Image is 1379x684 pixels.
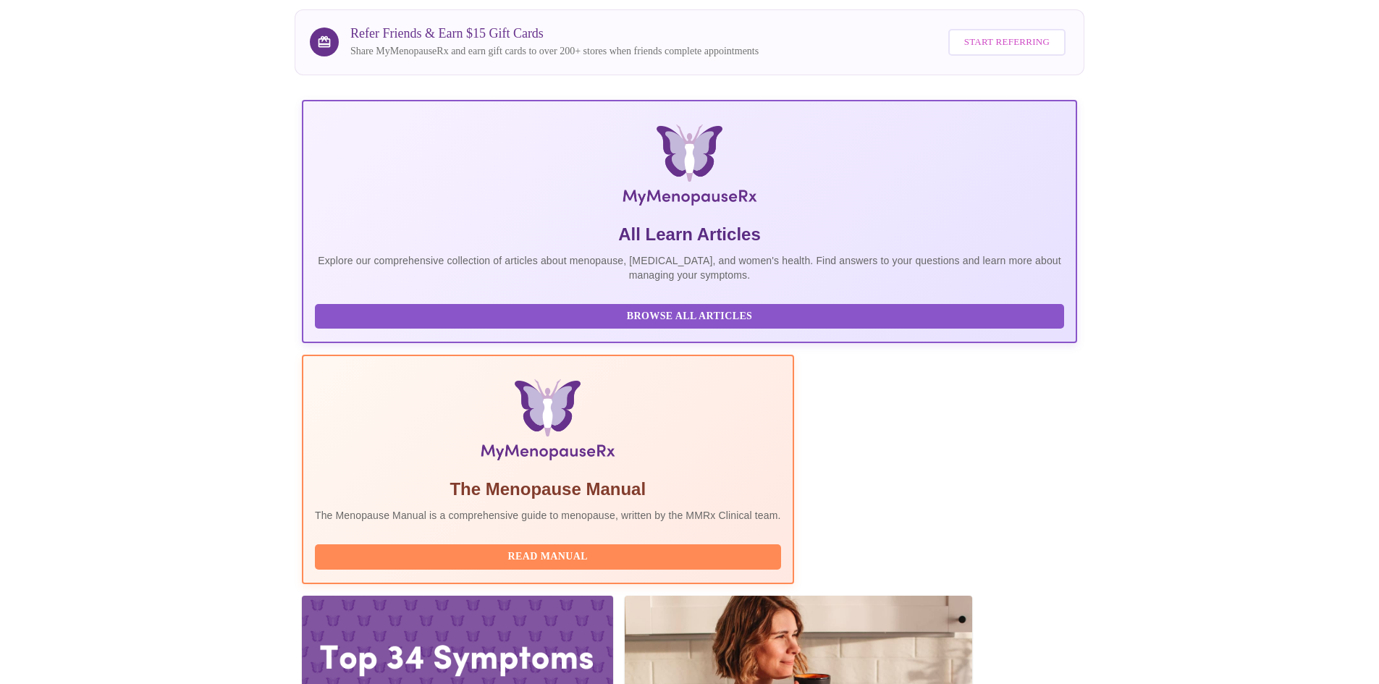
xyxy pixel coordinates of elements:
[315,478,781,501] h5: The Menopause Manual
[945,22,1069,63] a: Start Referring
[964,34,1050,51] span: Start Referring
[948,29,1066,56] button: Start Referring
[329,308,1050,326] span: Browse All Articles
[315,304,1064,329] button: Browse All Articles
[315,544,781,570] button: Read Manual
[315,549,785,562] a: Read Manual
[329,548,767,566] span: Read Manual
[315,253,1064,282] p: Explore our comprehensive collection of articles about menopause, [MEDICAL_DATA], and women's hea...
[431,124,948,211] img: MyMenopauseRx Logo
[350,26,759,41] h3: Refer Friends & Earn $15 Gift Cards
[315,508,781,523] p: The Menopause Manual is a comprehensive guide to menopause, written by the MMRx Clinical team.
[315,309,1068,321] a: Browse All Articles
[350,44,759,59] p: Share MyMenopauseRx and earn gift cards to over 200+ stores when friends complete appointments
[315,223,1064,246] h5: All Learn Articles
[389,379,707,466] img: Menopause Manual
